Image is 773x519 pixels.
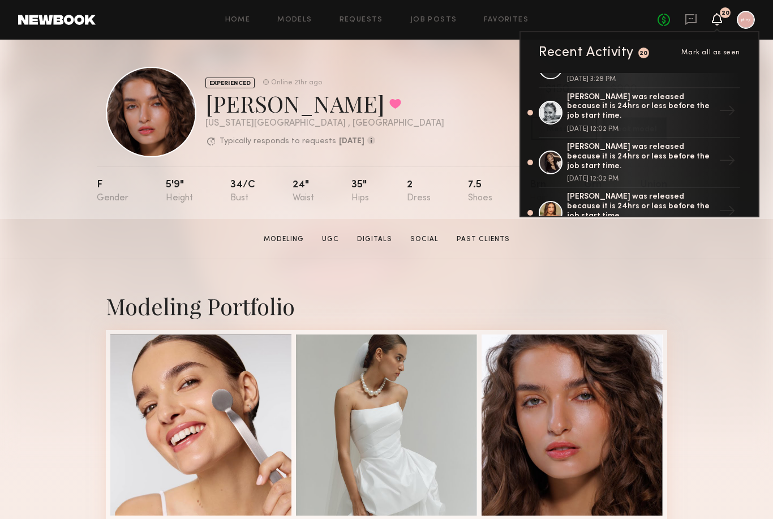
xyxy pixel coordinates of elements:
[220,138,336,145] p: Typically responds to requests
[567,143,714,171] div: [PERSON_NAME] was released because it is 24hrs or less before the job start time.
[339,138,364,145] b: [DATE]
[714,98,740,127] div: →
[567,126,714,132] div: [DATE] 12:02 PM
[681,49,740,56] span: Mark all as seen
[205,78,255,88] div: EXPERIENCED
[351,180,369,203] div: 35"
[539,188,740,238] a: [PERSON_NAME] was released because it is 24hrs or less before the job start time.→
[271,79,322,87] div: Online 21hr ago
[714,148,740,177] div: →
[317,234,343,245] a: UGC
[277,16,312,24] a: Models
[639,50,648,57] div: 20
[407,180,431,203] div: 2
[406,234,443,245] a: Social
[259,234,308,245] a: Modeling
[353,234,397,245] a: Digitals
[567,76,714,83] div: [DATE] 3:28 PM
[567,175,714,182] div: [DATE] 12:02 PM
[714,198,740,228] div: →
[205,88,444,118] div: [PERSON_NAME]
[484,16,529,24] a: Favorites
[340,16,383,24] a: Requests
[539,46,634,59] div: Recent Activity
[293,180,314,203] div: 24"
[567,93,714,121] div: [PERSON_NAME] was released because it is 24hrs or less before the job start time.
[410,16,457,24] a: Job Posts
[106,291,667,321] div: Modeling Portfolio
[97,180,128,203] div: F
[230,180,255,203] div: 34/c
[567,192,714,221] div: [PERSON_NAME] was released because it is 24hrs or less before the job start time.
[452,234,514,245] a: Past Clients
[205,119,444,128] div: [US_STATE][GEOGRAPHIC_DATA] , [GEOGRAPHIC_DATA]
[539,138,740,188] a: [PERSON_NAME] was released because it is 24hrs or less before the job start time.[DATE] 12:02 PM→
[722,10,729,16] div: 20
[539,88,740,138] a: [PERSON_NAME] was released because it is 24hrs or less before the job start time.[DATE] 12:02 PM→
[166,180,193,203] div: 5'9"
[225,16,251,24] a: Home
[468,180,492,203] div: 7.5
